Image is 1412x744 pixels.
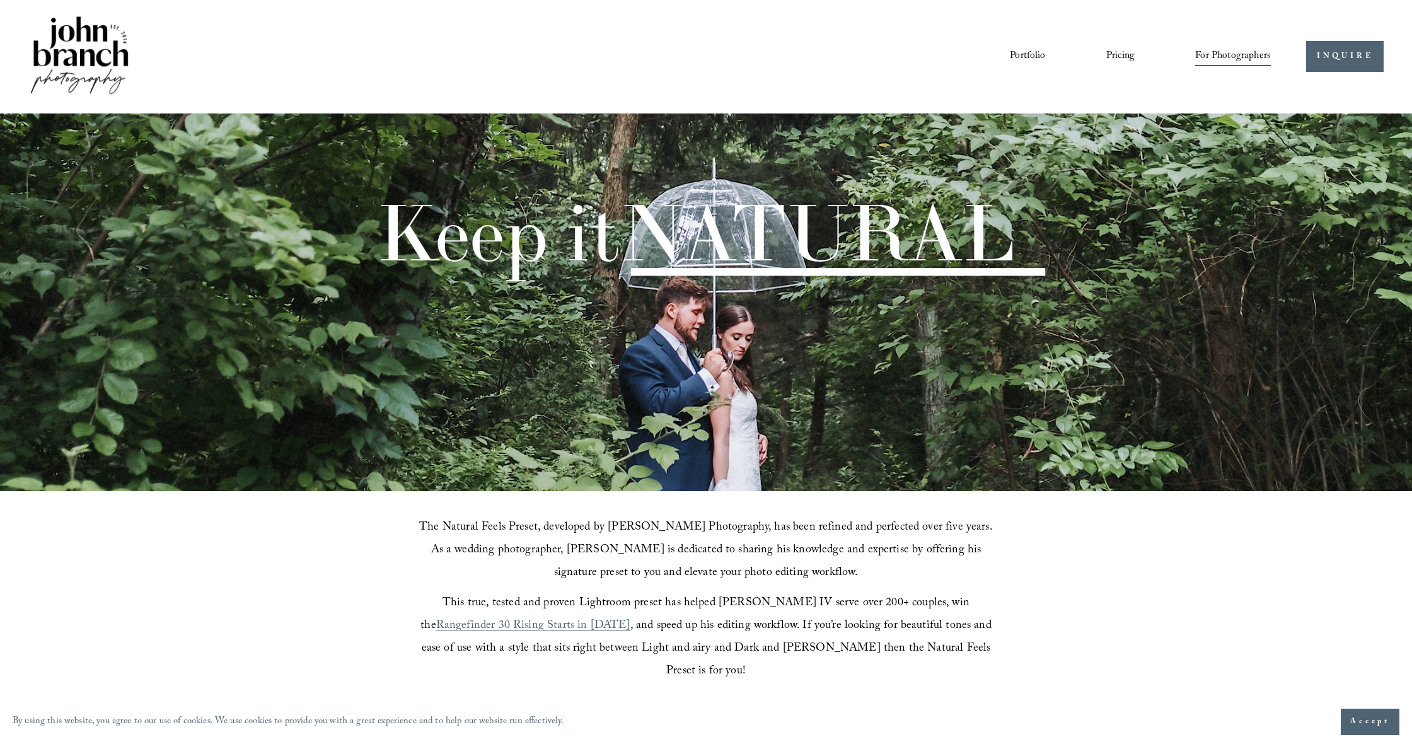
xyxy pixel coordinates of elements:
a: Portfolio [1010,46,1045,67]
img: John Branch IV Photography [28,14,130,99]
span: , and speed up his editing workflow. If you’re looking for beautiful tones and ease of use with a... [422,617,995,682]
span: Accept [1350,716,1390,728]
span: For Photographers [1195,47,1271,66]
a: Rangefinder 30 Rising Starts in [DATE] [436,617,630,636]
button: Accept [1341,709,1399,735]
a: INQUIRE [1306,41,1384,72]
p: By using this website, you agree to our use of cookies. We use cookies to provide you with a grea... [13,713,564,731]
span: The Natural Feels Preset, developed by [PERSON_NAME] Photography, has been refined and perfected ... [419,518,996,583]
a: Pricing [1106,46,1135,67]
a: folder dropdown [1195,46,1271,67]
h1: Keep it [376,194,1015,272]
span: This true, tested and proven Lightroom preset has helped [PERSON_NAME] IV serve over 200+ couples... [420,594,973,636]
span: NATURAL [620,183,1015,282]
